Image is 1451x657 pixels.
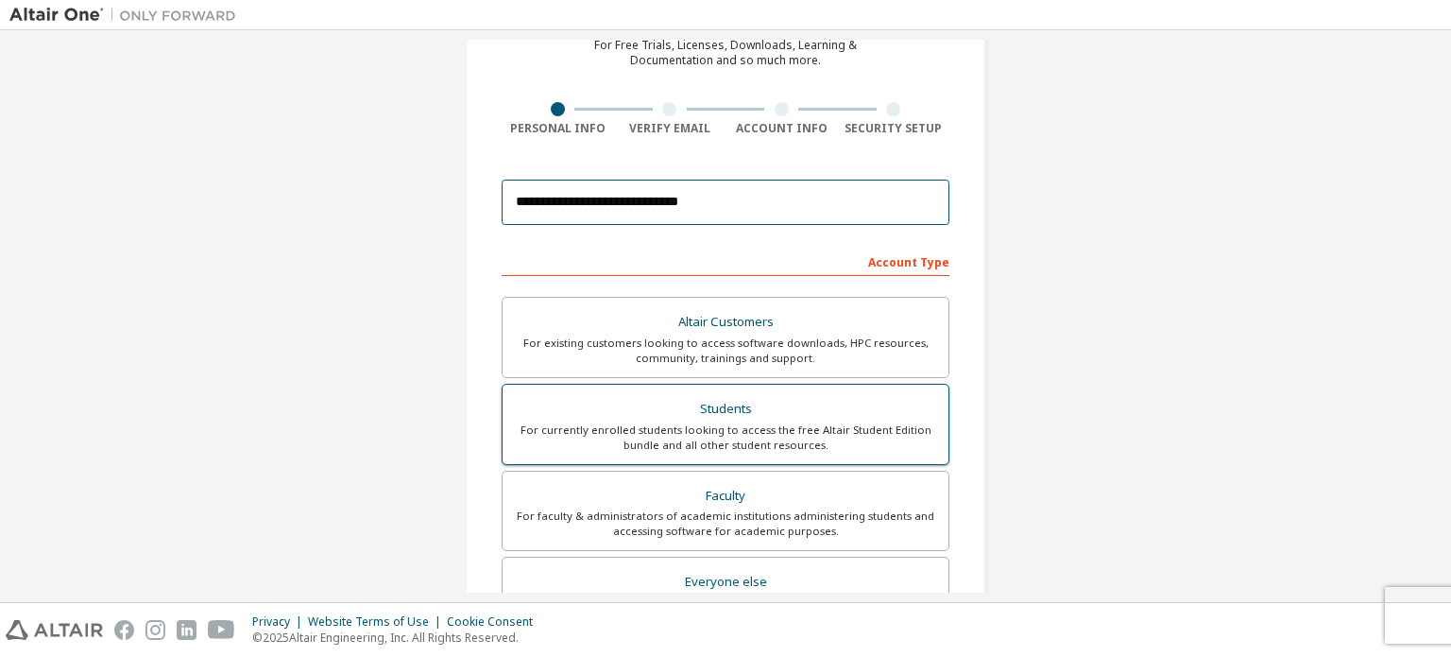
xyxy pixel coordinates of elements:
div: For faculty & administrators of academic institutions administering students and accessing softwa... [514,509,937,539]
img: linkedin.svg [177,620,196,640]
div: Personal Info [502,121,614,136]
div: For currently enrolled students looking to access the free Altair Student Edition bundle and all ... [514,423,937,453]
div: Privacy [252,614,308,630]
div: For existing customers looking to access software downloads, HPC resources, community, trainings ... [514,336,937,366]
p: © 2025 Altair Engineering, Inc. All Rights Reserved. [252,630,544,646]
div: Faculty [514,483,937,510]
img: facebook.svg [114,620,134,640]
div: Account Type [502,246,949,276]
div: Security Setup [838,121,950,136]
img: altair_logo.svg [6,620,103,640]
img: youtube.svg [208,620,235,640]
img: Altair One [9,6,246,25]
div: Cookie Consent [447,614,544,630]
div: Altair Customers [514,309,937,336]
div: Verify Email [614,121,726,136]
img: instagram.svg [145,620,165,640]
div: Website Terms of Use [308,614,447,630]
div: Everyone else [514,569,937,596]
div: For Free Trials, Licenses, Downloads, Learning & Documentation and so much more. [594,38,857,68]
div: Students [514,396,937,423]
div: Account Info [725,121,838,136]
